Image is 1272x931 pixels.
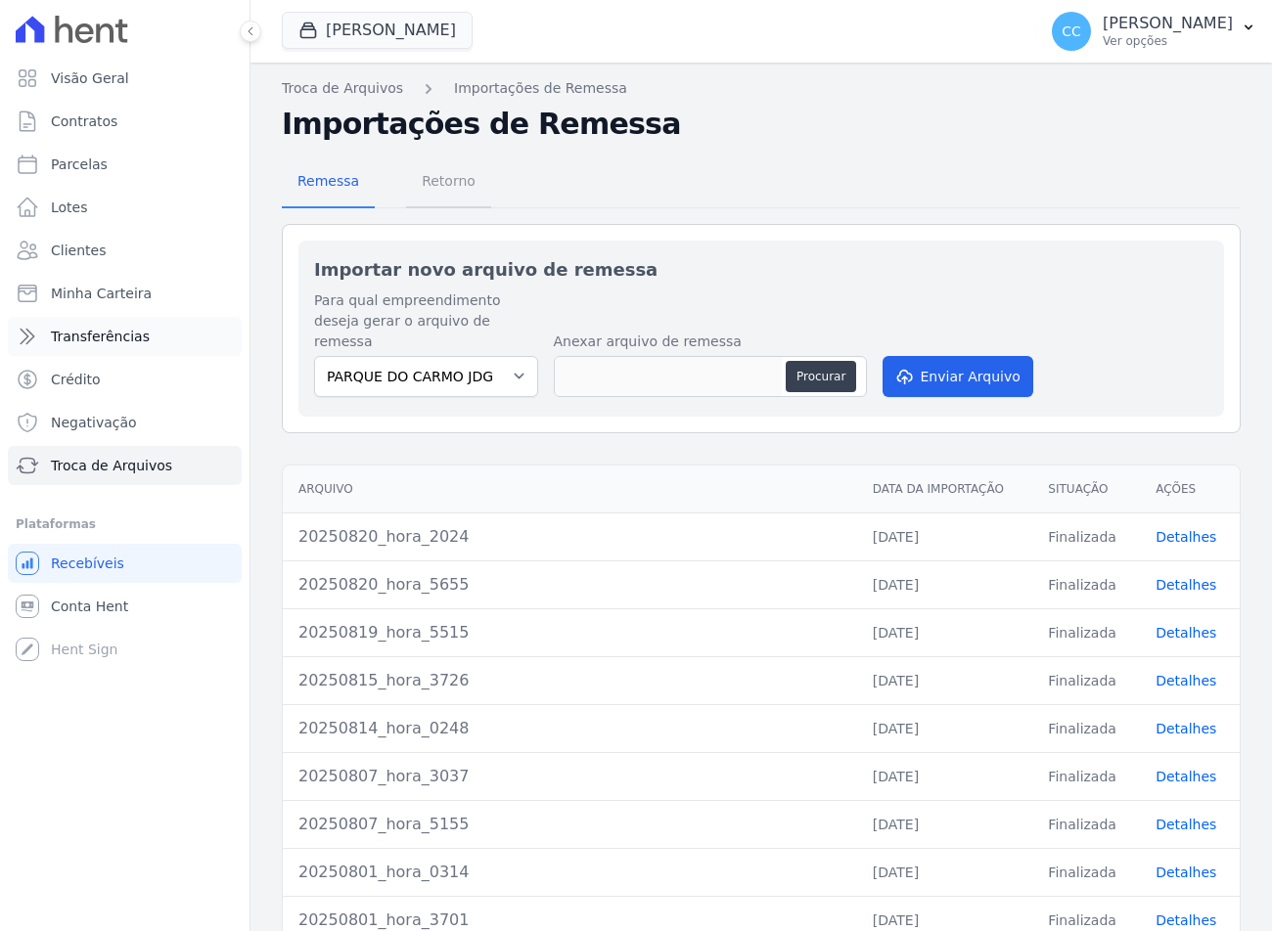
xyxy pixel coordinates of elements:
td: [DATE] [857,656,1033,704]
a: Detalhes [1156,673,1216,688]
a: Detalhes [1156,721,1216,736]
div: Plataformas [16,512,234,536]
div: 20250820_hora_5655 [298,573,841,597]
span: Crédito [51,370,101,389]
p: [PERSON_NAME] [1103,14,1233,33]
span: Contratos [51,111,117,131]
button: CC [PERSON_NAME] Ver opções [1036,4,1272,59]
label: Anexar arquivo de remessa [554,332,867,352]
h2: Importações de Remessa [282,107,1241,142]
a: Remessa [282,157,375,208]
td: [DATE] [857,848,1033,896]
a: Detalhes [1156,912,1216,928]
a: Recebíveis [8,544,242,583]
th: Ações [1140,465,1240,513]
td: [DATE] [857,512,1033,560]
span: Conta Hent [51,597,128,616]
a: Transferências [8,317,242,356]
a: Parcelas [8,145,242,184]
td: Finalizada [1032,608,1140,656]
span: Remessa [286,161,371,200]
td: Finalizada [1032,560,1140,608]
span: Transferências [51,327,150,346]
div: 20250814_hora_0248 [298,717,841,740]
a: Negativação [8,403,242,442]
td: [DATE] [857,800,1033,848]
a: Detalhes [1156,817,1216,832]
label: Para qual empreendimento deseja gerar o arquivo de remessa [314,290,538,352]
span: Negativação [51,413,137,432]
a: Lotes [8,188,242,227]
button: Enviar Arquivo [883,356,1033,397]
div: 20250819_hora_5515 [298,621,841,644]
td: [DATE] [857,704,1033,752]
td: [DATE] [857,560,1033,608]
span: Retorno [410,161,487,200]
a: Clientes [8,231,242,270]
span: Troca de Arquivos [51,456,172,475]
td: Finalizada [1032,512,1140,560]
p: Ver opções [1103,33,1233,49]
a: Importações de Remessa [454,78,627,99]
a: Visão Geral [8,59,242,98]
td: [DATE] [857,752,1033,800]
div: 20250801_hora_0314 [298,861,841,884]
span: Clientes [51,241,106,260]
a: Detalhes [1156,864,1216,880]
div: 20250820_hora_2024 [298,525,841,549]
a: Conta Hent [8,587,242,626]
td: Finalizada [1032,704,1140,752]
a: Detalhes [1156,769,1216,784]
span: Minha Carteira [51,284,152,303]
a: Detalhes [1156,577,1216,593]
nav: Breadcrumb [282,78,1241,99]
a: Troca de Arquivos [282,78,403,99]
td: Finalizada [1032,800,1140,848]
div: 20250807_hora_5155 [298,813,841,836]
div: 20250815_hora_3726 [298,669,841,692]
td: Finalizada [1032,656,1140,704]
a: Detalhes [1156,529,1216,545]
span: Recebíveis [51,554,124,573]
h2: Importar novo arquivo de remessa [314,256,1208,283]
span: Lotes [51,198,88,217]
a: Detalhes [1156,625,1216,641]
th: Data da Importação [857,465,1033,513]
td: Finalizada [1032,752,1140,800]
a: Retorno [406,157,491,208]
span: Parcelas [51,155,108,174]
th: Arquivo [283,465,857,513]
td: Finalizada [1032,848,1140,896]
a: Contratos [8,102,242,141]
th: Situação [1032,465,1140,513]
a: Minha Carteira [8,274,242,313]
a: Troca de Arquivos [8,446,242,485]
button: Procurar [786,361,856,392]
div: 20250807_hora_3037 [298,765,841,788]
button: [PERSON_NAME] [282,12,473,49]
a: Crédito [8,360,242,399]
td: [DATE] [857,608,1033,656]
span: CC [1062,24,1081,38]
span: Visão Geral [51,68,129,88]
